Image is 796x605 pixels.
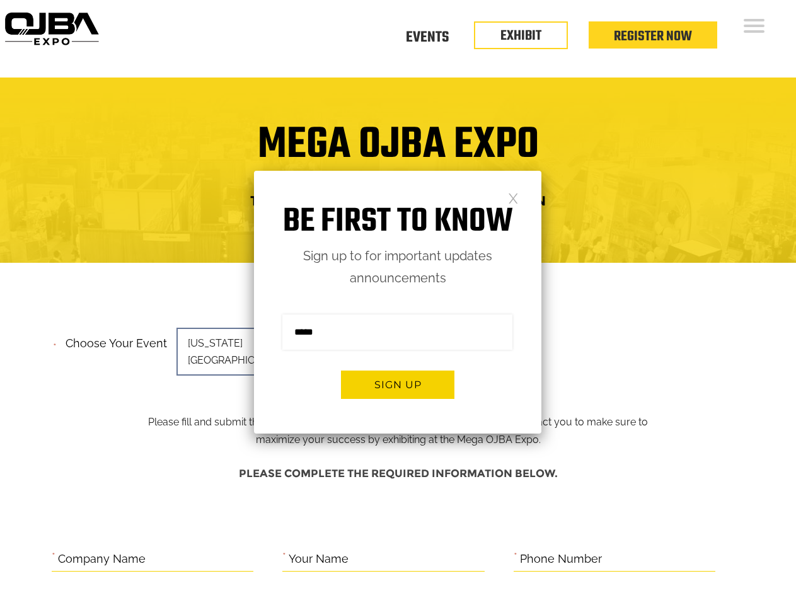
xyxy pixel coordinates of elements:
h1: Mega OJBA Expo [9,127,787,178]
label: Phone Number [520,550,602,569]
label: Company Name [58,550,146,569]
p: Please fill and submit the information below and one of our team members will contact you to make... [138,333,658,449]
h1: Be first to know [254,202,541,242]
label: Choose your event [58,326,167,354]
a: Register Now [614,26,692,47]
p: Sign up to for important updates announcements [254,245,541,289]
button: Sign up [341,371,454,399]
label: Your Name [289,550,349,569]
h4: Trade Show Exhibit Space Application [9,189,787,212]
span: [US_STATE][GEOGRAPHIC_DATA] [176,328,353,376]
a: EXHIBIT [500,25,541,47]
a: Close [508,192,519,203]
h4: Please complete the required information below. [52,461,745,486]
